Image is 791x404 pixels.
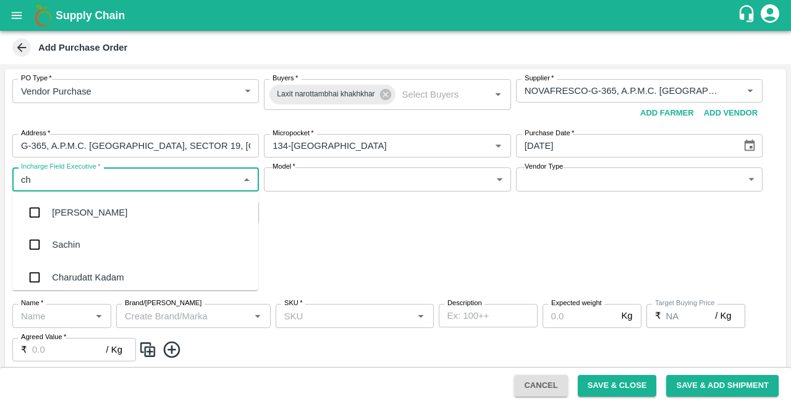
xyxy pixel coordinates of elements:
[10,263,62,289] h6: Buying In
[106,343,122,356] p: / Kg
[543,304,617,327] input: 0.0
[715,309,731,322] p: / Kg
[520,83,722,99] input: Select Supplier
[742,83,758,99] button: Open
[21,298,43,308] label: Name
[514,375,567,397] button: Cancel
[621,309,632,322] p: Kg
[21,332,66,342] label: Agreed Value
[273,162,295,172] label: Model
[269,85,395,104] div: Laxit narottambhai khakhkhar
[447,298,482,308] label: Description
[578,375,657,397] button: Save & Close
[250,308,266,324] button: Open
[490,138,506,154] button: Open
[32,338,106,361] input: 0.0
[666,375,779,397] button: Save & Add Shipment
[91,308,107,324] button: Open
[655,298,715,308] label: Target Buying Price
[284,298,302,308] label: SKU
[516,134,733,158] input: Select Date
[738,134,761,158] button: Choose date, selected date is Aug 2, 2025
[21,85,91,98] p: Vendor Purchase
[21,343,27,356] p: ₹
[759,2,781,28] div: account of current user
[490,86,506,103] button: Open
[21,74,52,83] label: PO Type
[551,298,602,308] label: Expected weight
[525,128,574,138] label: Purchase Date
[635,103,699,124] button: Add Farmer
[120,308,247,324] input: Create Brand/Marka
[21,162,100,172] label: Incharge Field Executive
[525,74,554,83] label: Supplier
[239,171,255,187] button: Close
[2,1,31,30] button: open drawer
[16,308,87,324] input: Name
[52,238,80,251] div: Sachin
[737,4,759,27] div: customer-support
[268,138,470,154] input: Micropocket
[413,308,429,324] button: Open
[269,88,382,101] span: Laxit narottambhai khakhkhar
[52,271,124,284] div: Charudatt Kadam
[52,206,127,219] div: [PERSON_NAME]
[525,162,563,172] label: Vendor Type
[38,43,127,53] b: Add Purchase Order
[138,340,157,360] img: CloneIcon
[699,103,763,124] button: Add Vendor
[16,171,235,187] input: Select Executives
[397,86,471,103] input: Select Buyers
[273,74,298,83] label: Buyers
[125,298,201,308] label: Brand/[PERSON_NAME]
[273,128,314,138] label: Micropocket
[31,3,56,28] img: logo
[655,309,661,322] p: ₹
[279,308,410,324] input: SKU
[21,128,50,138] label: Address
[56,9,125,22] b: Supply Chain
[666,304,716,327] input: 0.0
[56,7,737,24] a: Supply Chain
[12,134,259,158] input: Address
